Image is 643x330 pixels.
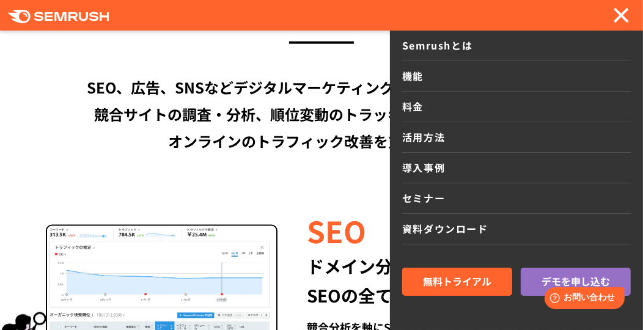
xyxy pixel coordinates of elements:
[307,251,597,310] div: ドメイン分析、キーワード調査など SEOの全てを完備
[402,122,631,153] a: 活用方法
[534,282,630,317] iframe: Help widget launcher
[402,214,631,244] a: 資料ダウンロード
[402,183,631,214] a: セミナー
[402,153,631,183] a: 導入事例
[423,274,491,290] span: 無料トライアル
[402,268,512,296] a: 無料トライアル
[402,31,631,61] a: Semrushとは
[542,274,610,290] span: デモを申し込む
[402,61,631,92] a: 機能
[402,92,631,122] a: 料金
[307,210,597,251] div: SEO
[12,74,631,155] div: SEO、広告、SNSなどデジタルマーケティングのあらゆる領域を網羅。 競合サイトの調査・分析、順位変動のトラッキングなどを一元化し、 オンラインのトラフィック改善を支援します。
[521,268,631,296] a: デモを申し込む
